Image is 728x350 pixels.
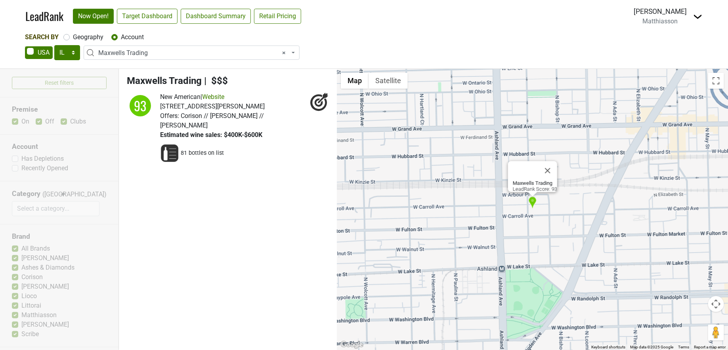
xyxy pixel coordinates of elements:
[160,92,306,102] div: |
[128,94,152,118] div: 93
[678,345,689,349] a: Terms (opens in new tab)
[630,345,673,349] span: Map data ©2025 Google
[369,73,408,89] button: Show satellite imagery
[708,296,724,312] button: Map camera controls
[84,46,300,60] span: Maxwells Trading
[127,75,202,86] span: Maxwells Trading
[25,33,59,41] span: Search By
[181,149,224,157] span: 81 bottles on list
[591,344,625,350] button: Keyboard shortcuts
[202,93,224,101] a: Website
[341,73,369,89] button: Show street map
[73,32,103,42] label: Geography
[634,6,687,17] div: [PERSON_NAME]
[708,73,724,89] button: Toggle fullscreen view
[693,12,703,21] img: Dropdown Menu
[538,161,557,180] button: Close
[160,103,265,110] span: [STREET_ADDRESS][PERSON_NAME]
[121,32,144,42] label: Account
[339,340,365,350] a: Open this area in Google Maps (opens a new window)
[127,92,154,119] img: quadrant_split.svg
[694,345,726,349] a: Report a map error
[528,196,537,209] div: Maxwells Trading
[160,144,179,163] img: Wine List
[25,8,63,25] a: LeadRank
[160,112,264,129] span: Corison // [PERSON_NAME] // [PERSON_NAME]
[254,9,301,24] a: Retail Pricing
[708,325,724,340] button: Drag Pegman onto the map to open Street View
[160,93,201,101] span: New American
[204,75,228,86] span: | $$$
[513,180,552,186] b: Maxwells Trading
[98,48,290,58] span: Maxwells Trading
[643,17,678,25] span: Matthiasson
[339,340,365,350] img: Google
[513,180,557,192] div: LeadRank Score: 93
[117,9,178,24] a: Target Dashboard
[160,131,262,139] span: Estimated wine sales: $400K-$600K
[181,9,251,24] a: Dashboard Summary
[73,9,114,24] a: Now Open!
[160,112,179,120] span: Offers:
[282,48,286,58] span: Remove all items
